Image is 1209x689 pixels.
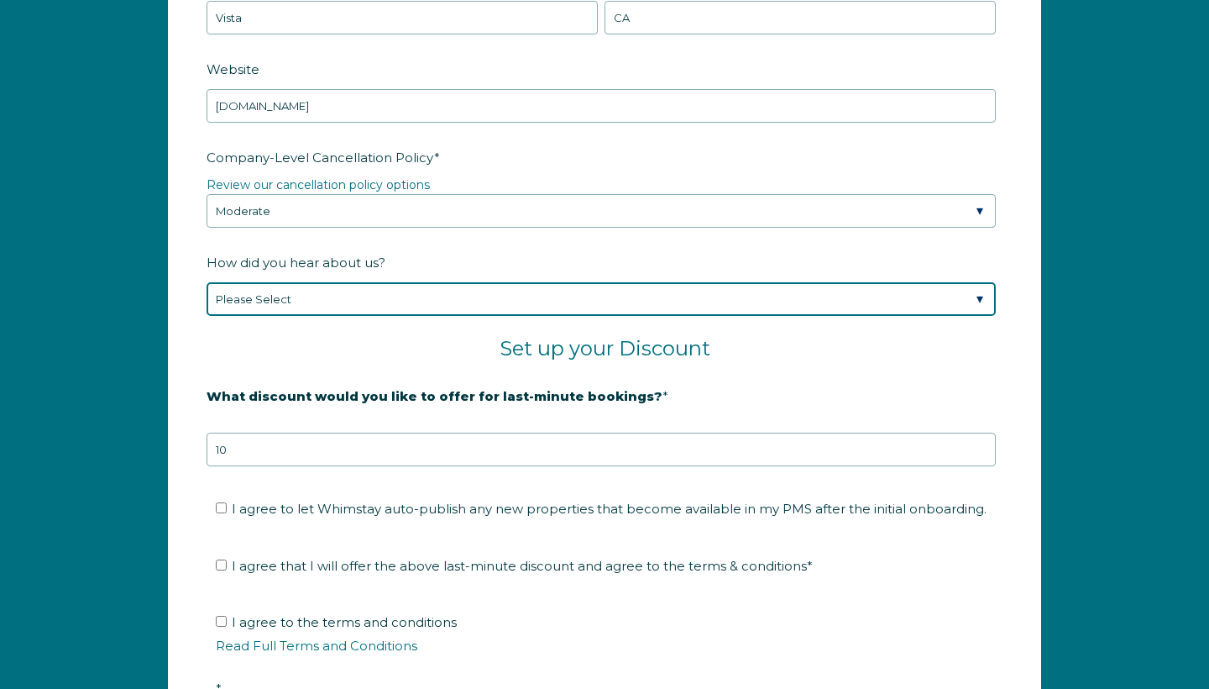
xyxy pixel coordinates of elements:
[207,416,469,431] strong: 20% is recommended, minimum of 10%
[216,616,227,627] input: I agree to the terms and conditionsRead Full Terms and Conditions*
[232,558,813,574] span: I agree that I will offer the above last-minute discount and agree to the terms & conditions
[207,250,385,276] span: How did you hear about us?
[232,501,987,517] span: I agree to let Whimstay auto-publish any new properties that become available in my PMS after the...
[216,502,227,513] input: I agree to let Whimstay auto-publish any new properties that become available in my PMS after the...
[207,56,259,82] span: Website
[216,638,417,654] a: Read Full Terms and Conditions
[500,336,710,360] span: Set up your Discount
[207,145,434,171] span: Company-Level Cancellation Policy
[207,388,662,404] strong: What discount would you like to offer for last-minute bookings?
[207,177,430,192] a: Review our cancellation policy options
[216,560,227,571] input: I agree that I will offer the above last-minute discount and agree to the terms & conditions*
